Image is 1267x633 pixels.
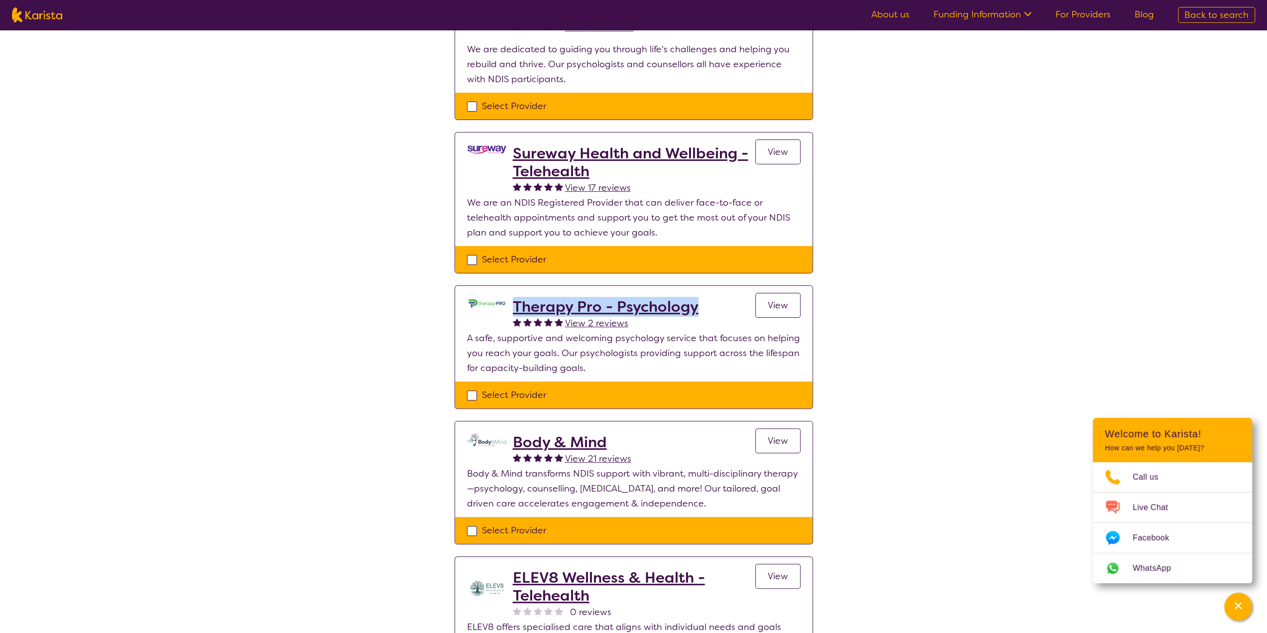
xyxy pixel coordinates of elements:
[513,433,631,451] a: Body & Mind
[565,453,631,465] span: View 21 reviews
[544,182,553,191] img: fullstar
[534,318,542,326] img: fullstar
[768,299,788,311] span: View
[768,435,788,447] span: View
[570,605,611,620] span: 0 reviews
[555,607,563,615] img: nonereviewstar
[534,607,542,615] img: nonereviewstar
[467,298,507,309] img: dzo1joyl8vpkomu9m2qk.jpg
[555,453,563,462] img: fullstar
[1093,553,1252,583] a: Web link opens in a new tab.
[513,182,521,191] img: fullstar
[1224,593,1252,621] button: Channel Menu
[768,146,788,158] span: View
[467,433,507,446] img: qmpolprhjdhzpcuekzqg.svg
[1093,462,1252,583] ul: Choose channel
[544,318,553,326] img: fullstar
[1105,428,1240,440] h2: Welcome to Karista!
[871,8,910,20] a: About us
[755,139,801,164] a: View
[467,144,507,155] img: vgwqq8bzw4bddvbx0uac.png
[1055,8,1111,20] a: For Providers
[933,8,1032,20] a: Funding Information
[523,182,532,191] img: fullstar
[1105,444,1240,452] p: How can we help you [DATE]?
[513,298,698,316] a: Therapy Pro - Psychology
[1133,470,1170,485] span: Call us
[555,318,563,326] img: fullstar
[467,331,801,376] p: A safe, supportive and welcoming psychology service that focuses on helping you reach your goals....
[534,453,542,462] img: fullstar
[1133,500,1180,515] span: Live Chat
[1133,530,1181,545] span: Facebook
[467,466,801,511] p: Body & Mind transforms NDIS support with vibrant, multi-disciplinary therapy—psychology, counsell...
[755,428,801,453] a: View
[544,453,553,462] img: fullstar
[513,144,755,180] a: Sureway Health and Wellbeing - Telehealth
[768,570,788,582] span: View
[755,564,801,589] a: View
[12,7,62,22] img: Karista logo
[565,180,631,195] a: View 17 reviews
[467,42,801,87] p: We are dedicated to guiding you through life's challenges and helping you rebuild and thrive. Our...
[1178,7,1255,23] a: Back to search
[1133,561,1183,576] span: WhatsApp
[513,453,521,462] img: fullstar
[513,607,521,615] img: nonereviewstar
[523,318,532,326] img: fullstar
[467,569,507,609] img: yihuczgmrom8nsaxakka.jpg
[467,195,801,240] p: We are an NDIS Registered Provider that can deliver face-to-face or telehealth appointments and s...
[513,318,521,326] img: fullstar
[544,607,553,615] img: nonereviewstar
[1093,418,1252,583] div: Channel Menu
[523,453,532,462] img: fullstar
[565,317,628,329] span: View 2 reviews
[523,607,532,615] img: nonereviewstar
[1135,8,1154,20] a: Blog
[565,316,628,331] a: View 2 reviews
[755,293,801,318] a: View
[555,182,563,191] img: fullstar
[565,182,631,194] span: View 17 reviews
[513,569,755,605] a: ELEV8 Wellness & Health - Telehealth
[1184,9,1249,21] span: Back to search
[534,182,542,191] img: fullstar
[565,451,631,466] a: View 21 reviews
